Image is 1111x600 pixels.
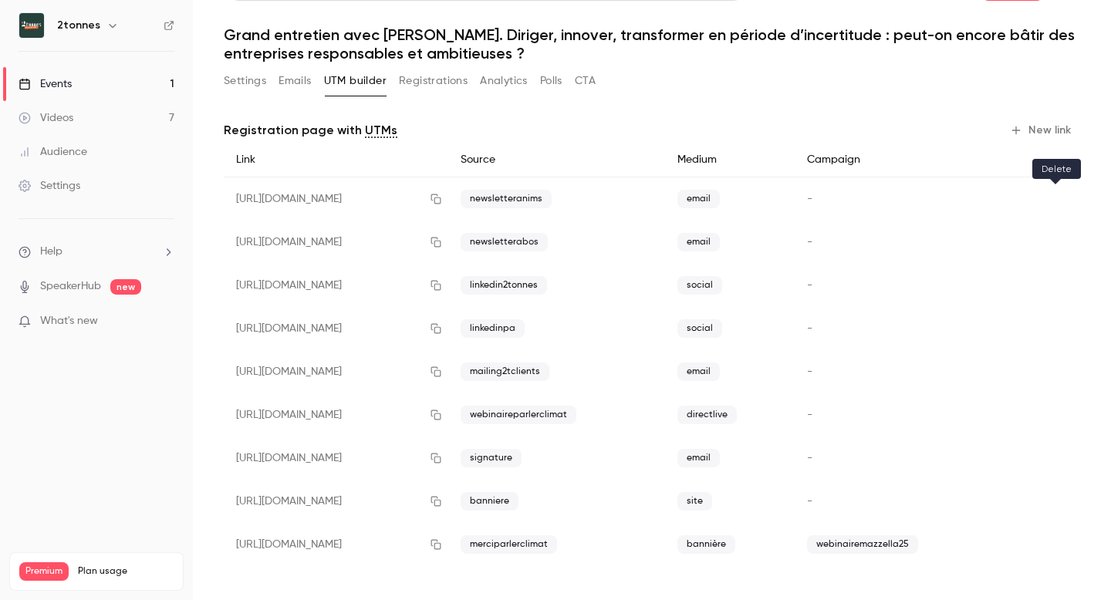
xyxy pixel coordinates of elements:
button: Registrations [399,69,468,93]
div: Source [448,143,665,177]
span: - [807,496,812,507]
button: Analytics [480,69,528,93]
span: - [807,237,812,248]
span: linkedinpa [461,319,525,338]
span: bannière [677,535,735,554]
div: [URL][DOMAIN_NAME] [224,221,448,264]
span: new [110,279,141,295]
span: email [677,449,720,467]
span: email [677,233,720,251]
button: CTA [575,69,596,93]
span: social [677,319,722,338]
div: [URL][DOMAIN_NAME] [224,177,448,221]
div: Audience [19,144,87,160]
div: [URL][DOMAIN_NAME] [224,264,448,307]
div: [URL][DOMAIN_NAME] [224,437,448,480]
div: [URL][DOMAIN_NAME] [224,350,448,393]
div: [URL][DOMAIN_NAME] [224,307,448,350]
span: - [807,323,812,334]
div: [URL][DOMAIN_NAME] [224,393,448,437]
span: site [677,492,712,511]
div: Events [19,76,72,92]
div: Videos [19,110,73,126]
span: - [807,410,812,420]
span: banniere [461,492,518,511]
span: Help [40,244,62,260]
p: Registration page with [224,121,397,140]
span: Plan usage [78,565,174,578]
span: email [677,190,720,208]
span: Premium [19,562,69,581]
button: Polls [540,69,562,93]
div: [URL][DOMAIN_NAME] [224,523,448,566]
span: directlive [677,406,737,424]
button: Emails [279,69,311,93]
div: Settings [19,178,80,194]
a: SpeakerHub [40,278,101,295]
span: What's new [40,313,98,329]
h6: 2tonnes [57,18,100,33]
span: newsletterabos [461,233,548,251]
a: UTMs [365,121,397,140]
button: Settings [224,69,266,93]
img: 2tonnes [19,13,44,38]
li: help-dropdown-opener [19,244,174,260]
span: linkedin2tonnes [461,276,547,295]
span: webinaireparlerclimat [461,406,576,424]
div: Link [224,143,448,177]
span: mailing2tclients [461,362,549,381]
iframe: Noticeable Trigger [156,315,174,329]
span: email [677,362,720,381]
span: social [677,276,722,295]
span: - [807,366,812,377]
div: Campaign [795,143,1004,177]
h1: Grand entretien avec [PERSON_NAME]. Diriger, innover, transformer en période d’incertitude : peut... [224,25,1080,62]
div: Medium [665,143,795,177]
button: New link [1004,118,1080,143]
span: signature [461,449,522,467]
span: - [807,453,812,463]
span: merciparlerclimat [461,535,557,554]
span: newsletteranims [461,190,552,208]
span: - [807,280,812,291]
span: webinairemazzella25 [807,535,918,554]
div: [URL][DOMAIN_NAME] [224,480,448,523]
span: - [807,194,812,204]
button: UTM builder [324,69,387,93]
